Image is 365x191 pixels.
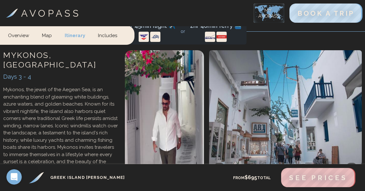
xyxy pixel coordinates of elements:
[92,26,124,44] a: Includes
[8,26,36,44] a: Overview
[6,169,22,185] iframe: Intercom live chat
[297,9,354,17] span: BOOK A TRIP
[254,4,284,23] img: My Account
[21,6,78,20] h3: A V O P A S S
[6,6,78,20] a: A V O P A S S
[289,11,362,17] a: BOOK A TRIP
[245,174,257,180] span: $ 695
[289,4,362,23] button: BOOK A TRIP
[204,50,362,178] img: City of Mykonos
[3,50,118,69] h3: Mykonos , [GEOGRAPHIC_DATA]
[3,86,118,172] p: Mykonos, the jewel of the Aegean Sea, is an enchanting blend of gleaming white buildings, azure w...
[36,26,58,44] a: Map
[6,9,18,18] img: Voyista Logo
[50,174,125,181] h3: Greek Island [PERSON_NAME]
[281,168,355,187] button: See Prices
[3,72,118,81] div: Days 3 - 4
[289,174,347,182] span: See Prices
[29,172,44,183] img: Greek Island Hopper
[58,26,92,44] a: Itinerary
[223,171,281,184] div: from total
